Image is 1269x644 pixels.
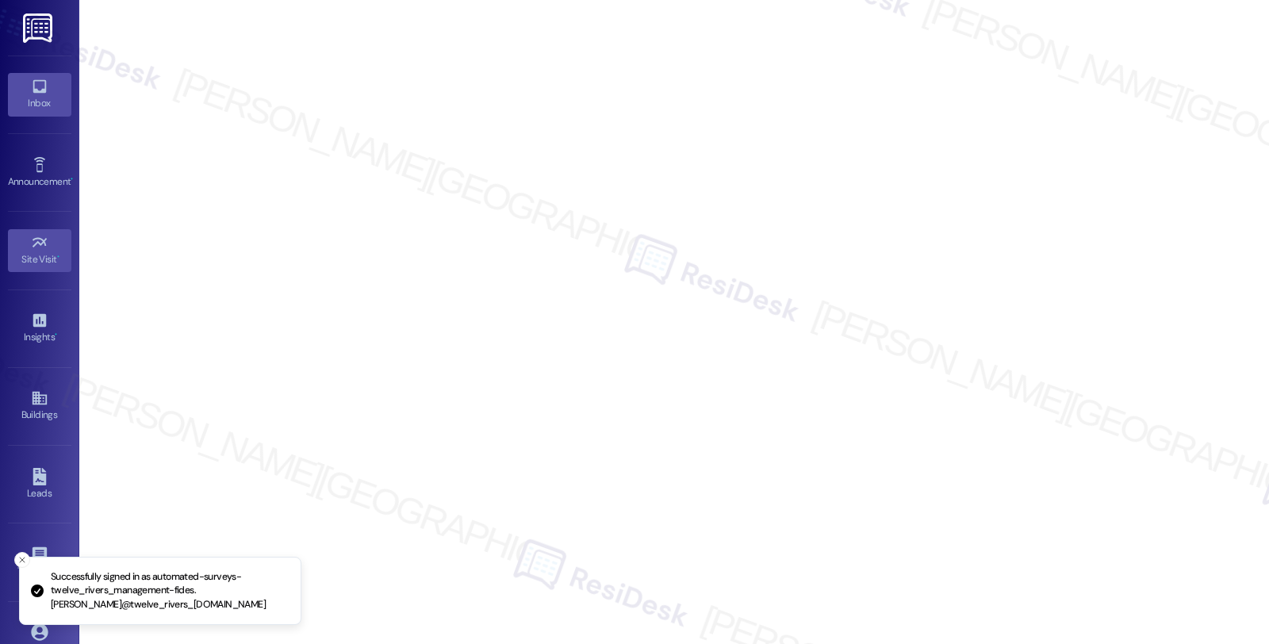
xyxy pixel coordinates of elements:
a: Insights • [8,307,71,350]
a: Leads [8,463,71,506]
a: Inbox [8,73,71,116]
a: Templates • [8,541,71,584]
p: Successfully signed in as automated-surveys-twelve_rivers_management-fides.[PERSON_NAME]@twelve_r... [51,570,288,612]
span: • [55,329,57,340]
button: Close toast [14,552,30,568]
span: • [71,174,73,185]
a: Site Visit • [8,229,71,272]
span: • [57,251,59,263]
a: Buildings [8,385,71,427]
img: ResiDesk Logo [23,13,56,43]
